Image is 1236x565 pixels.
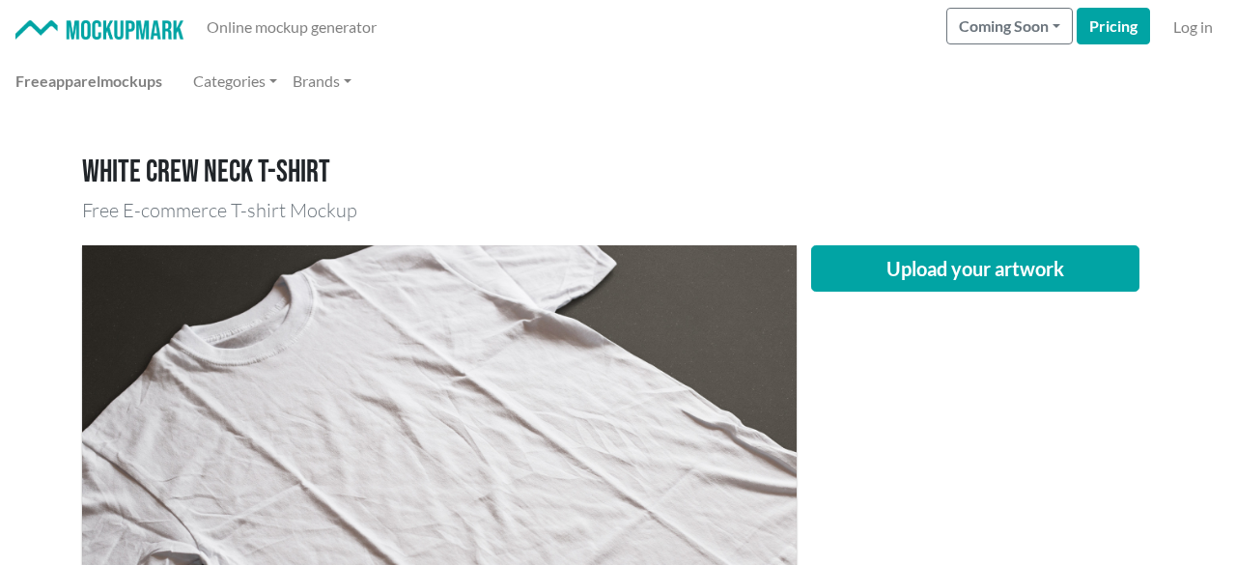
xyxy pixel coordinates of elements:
a: Pricing [1077,8,1150,44]
a: Categories [185,62,285,100]
button: Upload your artwork [811,245,1139,292]
a: Online mockup generator [199,8,384,46]
a: Log in [1166,8,1221,46]
button: Coming Soon [946,8,1073,44]
a: Freeapparelmockups [8,62,170,100]
a: Brands [285,62,359,100]
span: apparel [48,71,100,90]
h3: Free E-commerce T-shirt Mockup [82,199,1154,222]
img: Mockup Mark [15,20,183,41]
h1: White crew neck T-shirt [82,155,1154,191]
